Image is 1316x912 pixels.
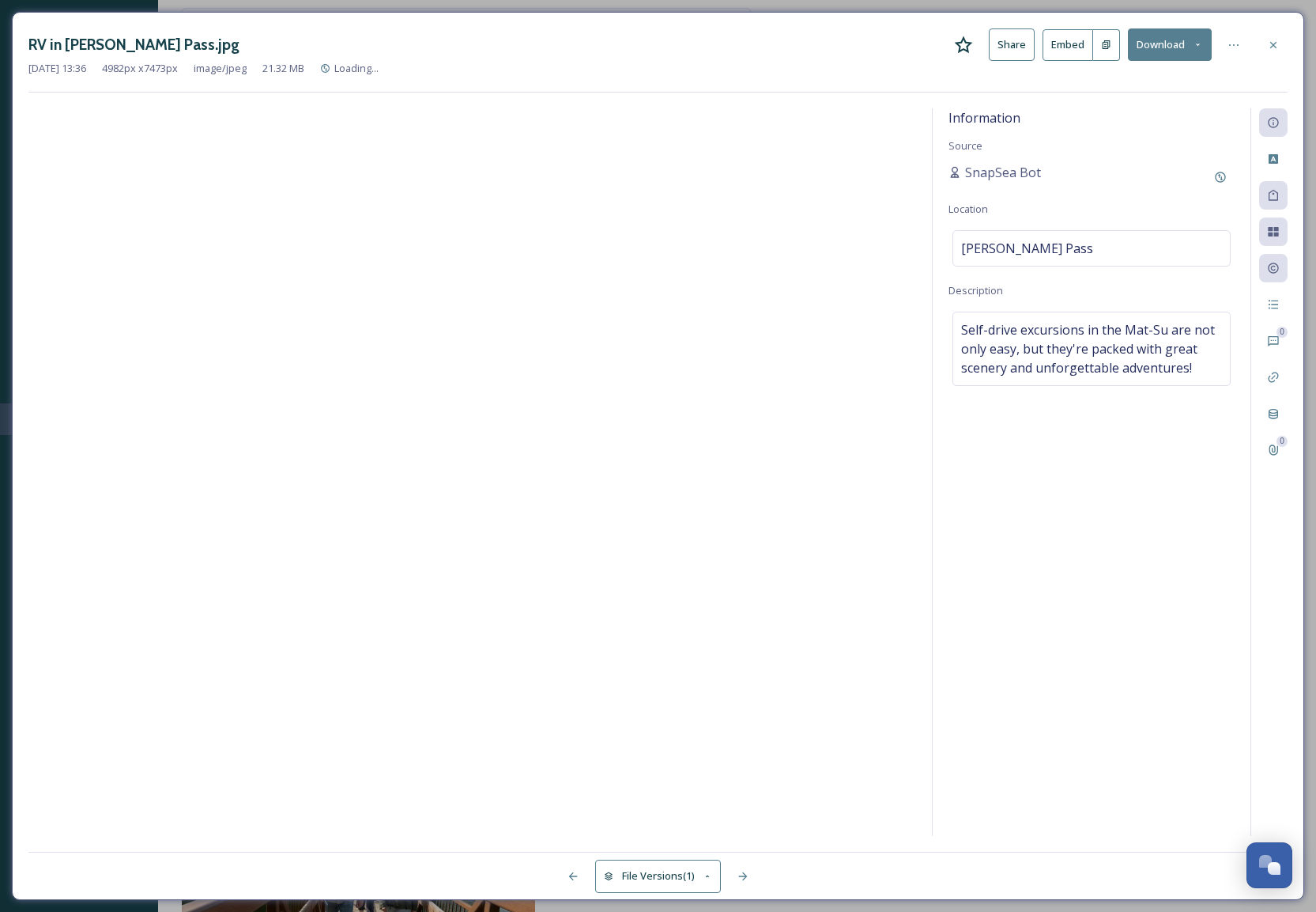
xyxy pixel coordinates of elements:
[989,28,1035,61] button: Share
[595,860,722,892] button: File Versions(1)
[948,202,988,216] span: Location
[961,320,1222,377] span: Self-drive excursions in the Mat-Su are not only easy, but they're packed with great scenery and ...
[948,109,1020,127] span: Information
[1246,842,1292,888] button: Open Chat
[28,33,239,56] h3: RV in [PERSON_NAME] Pass.jpg
[1276,436,1288,447] div: 0
[194,61,247,76] span: image/jpeg
[1276,327,1288,338] div: 0
[961,239,1093,258] span: [PERSON_NAME] Pass
[948,138,982,153] span: Source
[1128,28,1212,61] button: Download
[948,283,1003,297] span: Description
[28,109,916,836] img: 2987791.jpg
[262,61,304,76] span: 21.32 MB
[28,61,86,76] span: [DATE] 13:36
[102,61,178,76] span: 4982 px x 7473 px
[965,163,1041,182] span: SnapSea Bot
[334,61,379,75] span: Loading...
[1043,29,1093,61] button: Embed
